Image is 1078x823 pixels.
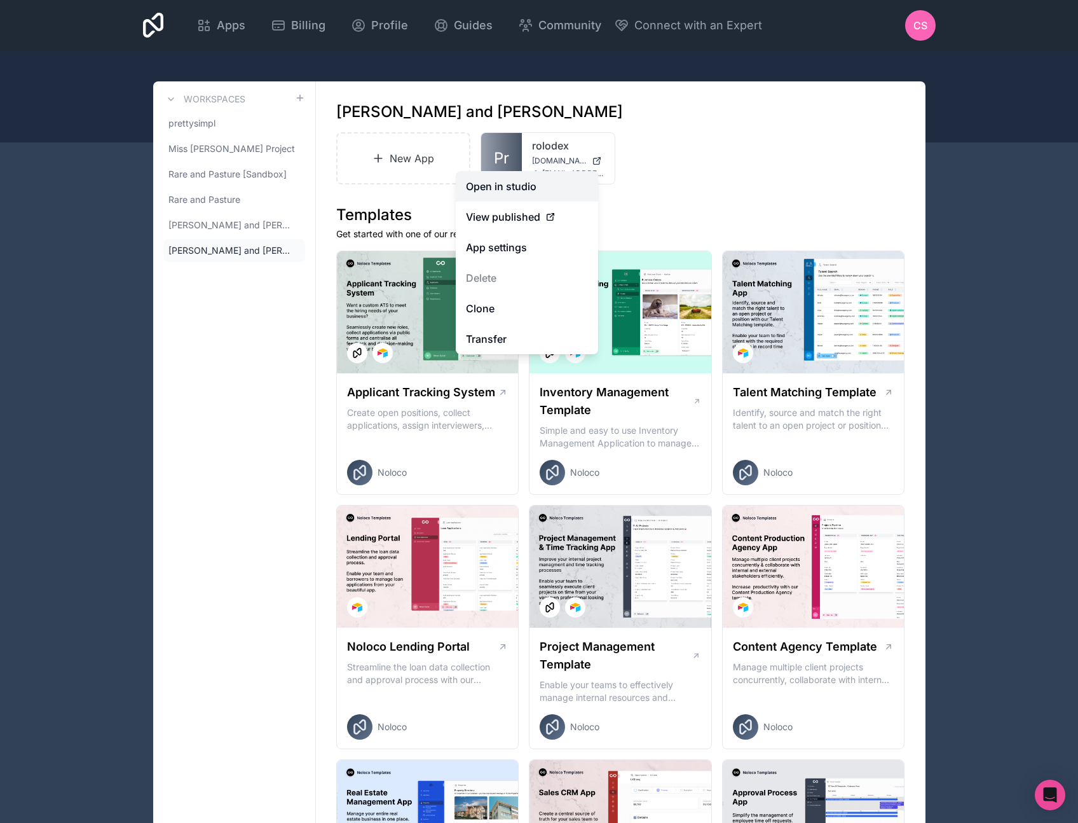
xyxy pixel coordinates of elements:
[738,348,748,358] img: Airtable Logo
[163,112,305,135] a: prettysimpl
[763,721,793,733] span: Noloco
[494,148,509,169] span: Pr
[570,466,599,479] span: Noloco
[217,17,245,34] span: Apps
[532,156,604,166] a: [DOMAIN_NAME]
[542,169,604,179] span: [EMAIL_ADDRESS][DOMAIN_NAME]
[341,11,418,39] a: Profile
[454,17,493,34] span: Guides
[347,638,470,656] h1: Noloco Lending Portal
[378,466,407,479] span: Noloco
[456,263,598,293] button: Delete
[336,132,471,184] a: New App
[481,133,522,184] a: Pr
[456,293,598,324] a: Clone
[168,168,287,181] span: Rare and Pasture [Sandbox]
[634,17,762,34] span: Connect with an Expert
[347,384,495,401] h1: Applicant Tracking System
[423,11,503,39] a: Guides
[540,679,701,704] p: Enable your teams to effectively manage internal resources and execute client projects on time.
[456,202,598,232] a: View published
[352,602,362,612] img: Airtable Logo
[347,406,508,432] p: Create open positions, collect applications, assign interviewers, centralise candidate feedback a...
[163,188,305,211] a: Rare and Pasture
[336,102,623,122] h1: [PERSON_NAME] and [PERSON_NAME]
[733,661,894,686] p: Manage multiple client projects concurrently, collaborate with internal and external stakeholders...
[291,17,325,34] span: Billing
[163,137,305,160] a: Miss [PERSON_NAME] Project
[508,11,611,39] a: Community
[733,384,877,401] h1: Talent Matching Template
[456,171,598,202] a: Open in studio
[532,138,604,153] a: rolodex
[1035,780,1065,810] div: Open Intercom Messenger
[466,209,540,225] span: View published
[168,193,240,206] span: Rare and Pasture
[168,117,215,130] span: prettysimpl
[733,406,894,432] p: Identify, source and match the right talent to an open project or position with our Talent Matchi...
[456,324,598,354] a: Transfer
[456,232,598,263] a: App settings
[347,661,508,686] p: Streamline the loan data collection and approval process with our Lending Portal template.
[163,214,305,237] a: [PERSON_NAME] and [PERSON_NAME] [DEPRECATED]
[336,205,905,225] h1: Templates
[378,721,407,733] span: Noloco
[168,219,295,232] span: [PERSON_NAME] and [PERSON_NAME] [DEPRECATED]
[538,17,601,34] span: Community
[540,384,692,419] h1: Inventory Management Template
[168,142,295,155] span: Miss [PERSON_NAME] Project
[163,92,245,107] a: Workspaces
[163,239,305,262] a: [PERSON_NAME] and [PERSON_NAME]
[168,244,295,257] span: [PERSON_NAME] and [PERSON_NAME]
[913,18,927,33] span: CS
[336,228,905,240] p: Get started with one of our ready-made templates
[261,11,336,39] a: Billing
[540,638,692,674] h1: Project Management Template
[733,638,877,656] h1: Content Agency Template
[186,11,256,39] a: Apps
[378,348,388,358] img: Airtable Logo
[184,93,245,106] h3: Workspaces
[570,602,580,612] img: Airtable Logo
[163,163,305,186] a: Rare and Pasture [Sandbox]
[532,156,587,166] span: [DOMAIN_NAME]
[570,721,599,733] span: Noloco
[738,602,748,612] img: Airtable Logo
[540,424,701,450] p: Simple and easy to use Inventory Management Application to manage your stock, orders and Manufact...
[614,17,762,34] button: Connect with an Expert
[763,466,793,479] span: Noloco
[371,17,408,34] span: Profile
